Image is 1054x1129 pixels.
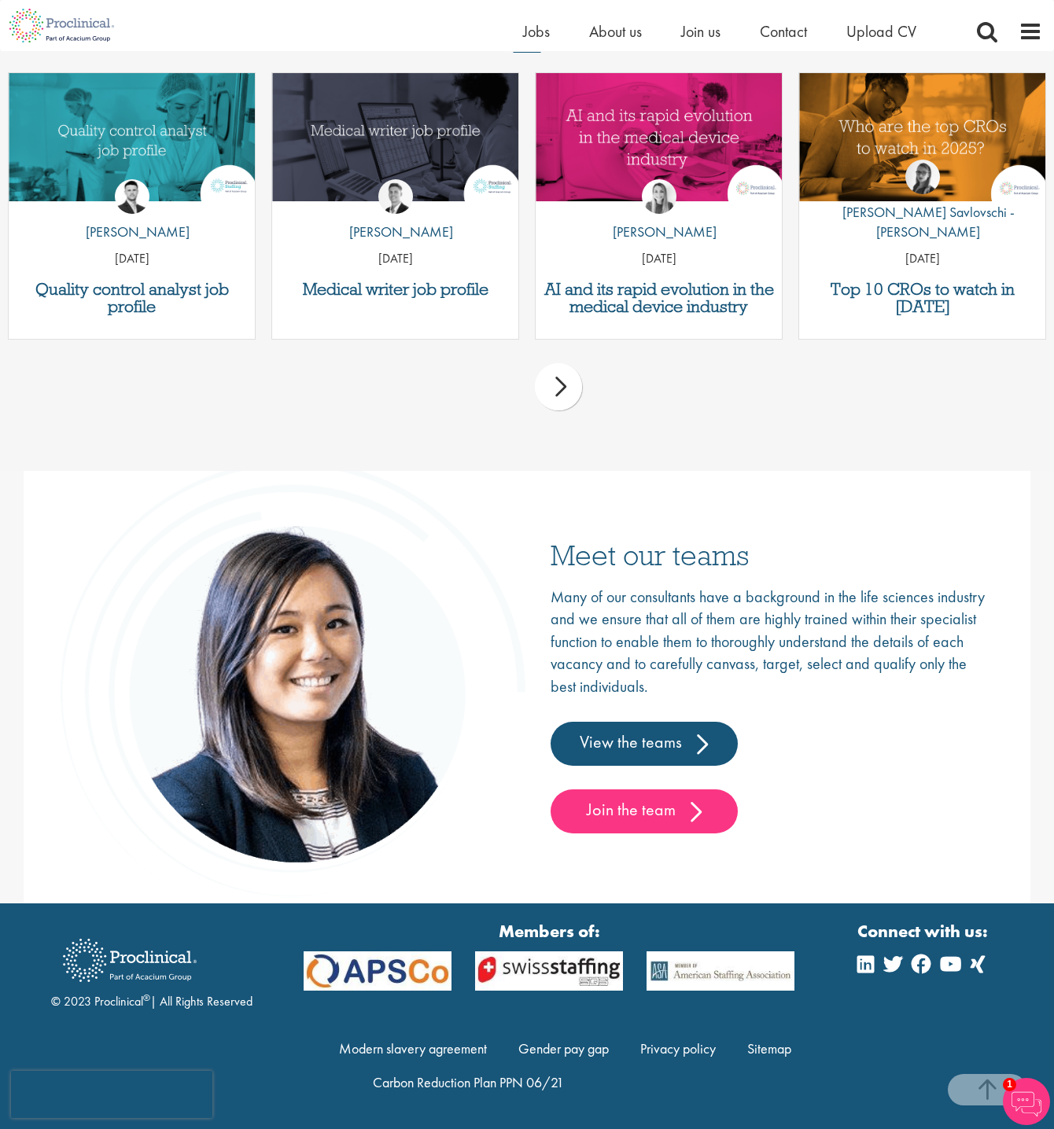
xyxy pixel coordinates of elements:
a: Joshua Godden [PERSON_NAME] [74,179,190,250]
a: Modern slavery agreement [339,1039,487,1057]
img: people [59,459,527,898]
a: Sitemap [747,1039,791,1057]
p: [PERSON_NAME] [601,222,717,242]
img: APSCo [463,951,635,991]
p: [DATE] [799,250,1045,268]
a: Join us [681,21,720,42]
p: [DATE] [272,250,518,268]
a: Link to a post [272,73,518,212]
a: Top 10 CROs to watch in [DATE] [807,281,1037,315]
a: Privacy policy [640,1039,716,1057]
img: quality control analyst job profile [9,73,255,201]
a: Join the team [551,789,738,833]
img: Medical writer job profile [272,73,518,201]
a: Hannah Burke [PERSON_NAME] [601,179,717,250]
strong: Connect with us: [857,919,991,943]
iframe: reCAPTCHA [11,1071,212,1118]
h3: Meet our teams [551,540,995,569]
a: Carbon Reduction Plan PPN 06/21 [373,1073,564,1091]
img: Joshua Godden [115,179,149,214]
div: Many of our consultants have a background in the life sciences industry and we ensure that all of... [551,586,995,834]
p: [PERSON_NAME] [337,222,453,242]
a: AI and its rapid evolution in the medical device industry [544,281,774,315]
p: [PERSON_NAME] [74,222,190,242]
img: Proclinical Recruitment [51,928,208,993]
span: 1 [1003,1078,1016,1091]
img: Theodora Savlovschi - Wicks [905,160,940,194]
a: Contact [760,21,807,42]
a: View the teams [551,722,738,766]
a: Quality control analyst job profile [17,281,247,315]
img: Hannah Burke [642,179,676,214]
p: [PERSON_NAME] Savlovschi - [PERSON_NAME] [799,202,1045,242]
a: Upload CV [846,21,916,42]
p: [DATE] [536,250,782,268]
img: APSCo [635,951,806,991]
a: About us [589,21,642,42]
img: Chatbot [1003,1078,1050,1125]
a: Gender pay gap [518,1039,609,1057]
a: George Watson [PERSON_NAME] [337,179,453,250]
a: Link to a post [536,73,782,212]
sup: ® [143,991,150,1004]
a: Medical writer job profile [280,281,510,298]
div: © 2023 Proclinical | All Rights Reserved [51,927,252,1011]
p: [DATE] [9,250,255,268]
a: Jobs [523,21,550,42]
a: Link to a post [799,73,1045,212]
a: Link to a post [9,73,255,212]
strong: Members of: [304,919,795,943]
img: George Watson [378,179,413,214]
a: Theodora Savlovschi - Wicks [PERSON_NAME] Savlovschi - [PERSON_NAME] [799,160,1045,250]
img: Top 10 CROs 2025 | Proclinical [799,73,1045,201]
div: next [535,363,582,410]
img: AI and Its Impact on the Medical Device Industry | Proclinical [536,73,782,201]
img: APSCo [292,951,463,991]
